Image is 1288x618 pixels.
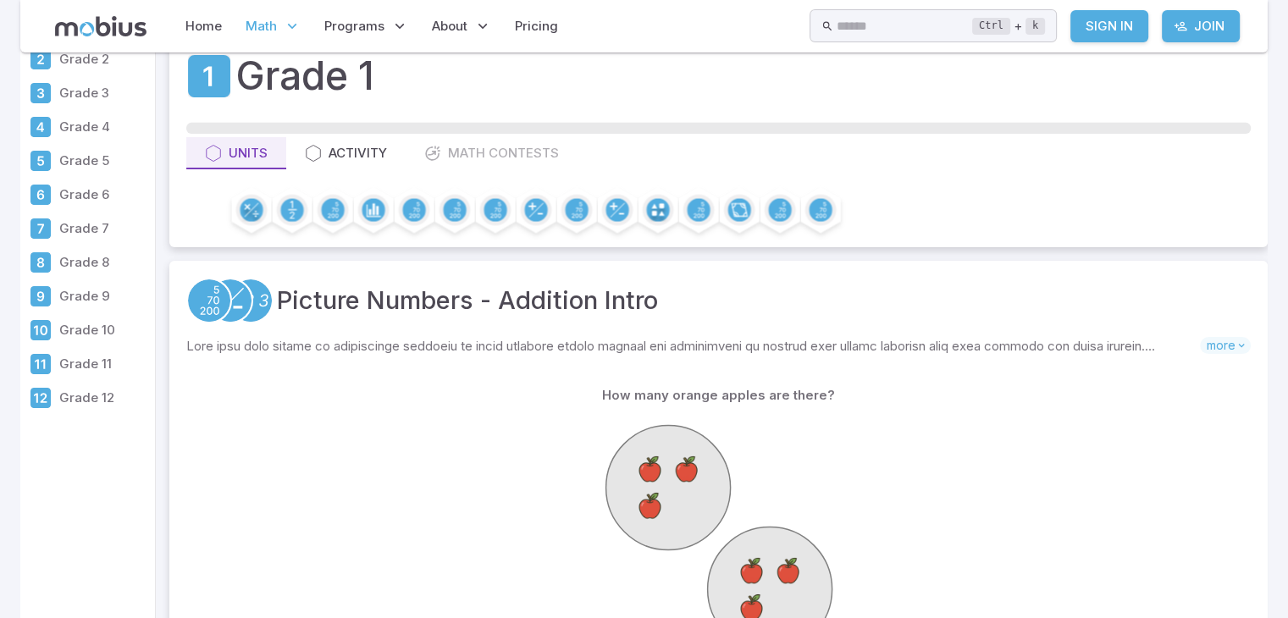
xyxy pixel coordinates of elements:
[228,278,274,323] a: Numeracy
[186,53,232,99] a: Grade 1
[29,47,53,71] div: Grade 2
[29,251,53,274] div: Grade 8
[59,185,148,204] p: Grade 6
[1070,10,1148,42] a: Sign In
[205,144,268,163] div: Units
[972,18,1010,35] kbd: Ctrl
[59,253,148,272] p: Grade 8
[305,144,387,163] div: Activity
[602,386,835,405] p: How many orange apples are there?
[20,144,155,178] a: Grade 5
[59,219,148,238] p: Grade 7
[207,278,253,323] a: Addition and Subtraction
[20,212,155,246] a: Grade 7
[59,389,148,407] p: Grade 12
[29,81,53,105] div: Grade 3
[59,118,148,136] p: Grade 4
[246,17,277,36] span: Math
[1025,18,1045,35] kbd: k
[20,178,155,212] a: Grade 6
[20,381,155,415] a: Grade 12
[20,246,155,279] a: Grade 8
[277,282,658,319] a: Picture Numbers - Addition Intro
[59,355,148,373] p: Grade 11
[510,7,563,46] a: Pricing
[235,47,374,105] h1: Grade 1
[59,287,148,306] p: Grade 9
[186,278,232,323] a: Place Value
[59,50,148,69] p: Grade 2
[20,347,155,381] a: Grade 11
[59,84,148,102] p: Grade 3
[20,110,155,144] a: Grade 4
[29,149,53,173] div: Grade 5
[324,17,384,36] span: Programs
[59,152,148,170] p: Grade 5
[180,7,227,46] a: Home
[29,352,53,376] div: Grade 11
[59,321,148,339] p: Grade 10
[20,313,155,347] a: Grade 10
[29,318,53,342] div: Grade 10
[29,183,53,207] div: Grade 6
[432,17,467,36] span: About
[20,76,155,110] a: Grade 3
[20,279,155,313] a: Grade 9
[20,42,155,76] a: Grade 2
[29,217,53,240] div: Grade 7
[1162,10,1240,42] a: Join
[29,284,53,308] div: Grade 9
[29,386,53,410] div: Grade 12
[29,115,53,139] div: Grade 4
[186,337,1200,356] p: Lore ipsu dolo sitame co adipiscinge seddoeiu te incid utlabore etdolo magnaal eni adminimveni qu...
[972,16,1045,36] div: +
